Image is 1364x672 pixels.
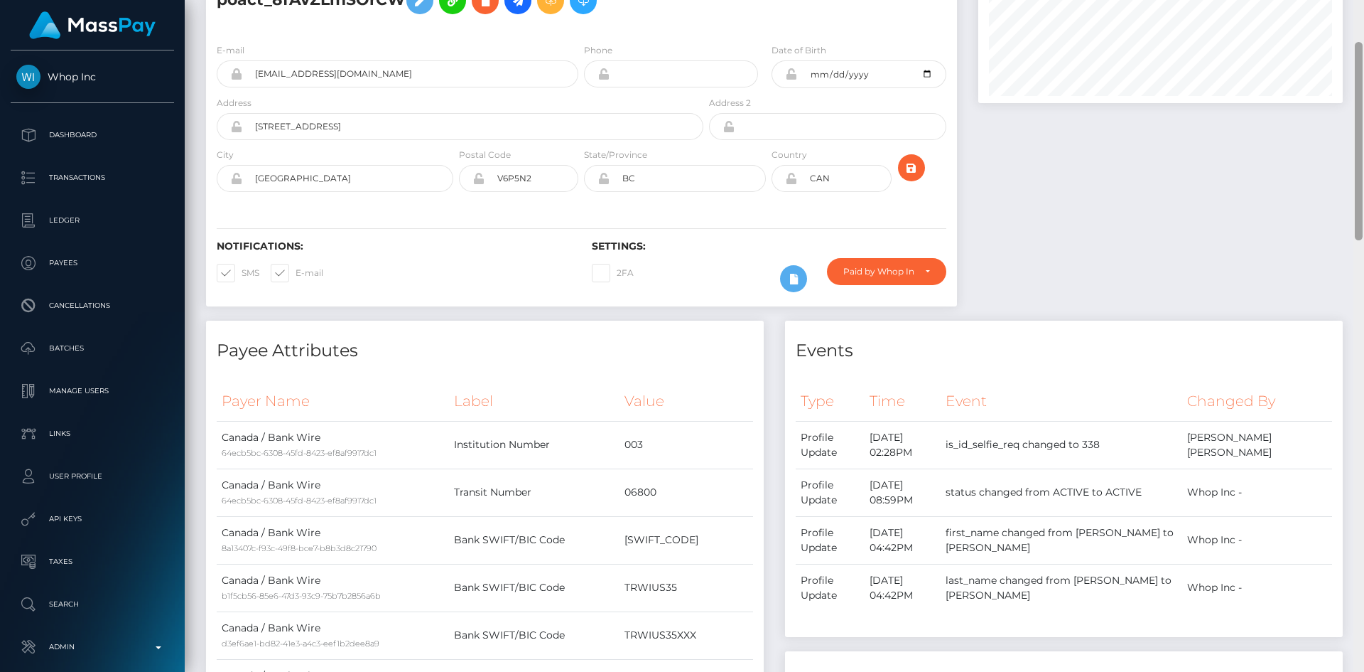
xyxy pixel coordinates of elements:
h6: Settings: [592,240,946,252]
a: Search [11,587,174,622]
span: Whop Inc [11,70,174,83]
small: 64ecb5bc-6308-45fd-8423-ef8af9917dc1 [222,448,377,458]
p: Cancellations [16,295,168,316]
td: Transit Number [449,469,619,516]
td: Institution Number [449,421,619,469]
td: [SWIFT_CODE] [619,516,753,564]
td: first_name changed from [PERSON_NAME] to [PERSON_NAME] [941,516,1182,564]
td: Profile Update [796,421,865,469]
th: Label [449,382,619,421]
a: Ledger [11,203,174,238]
td: Canada / Bank Wire [217,612,449,659]
th: Value [619,382,753,421]
td: 06800 [619,469,753,516]
p: Search [16,594,168,615]
td: Canada / Bank Wire [217,421,449,469]
small: b1f5cb56-85e6-47d3-93c9-75b7b2856a6b [222,591,381,601]
a: Payees [11,245,174,281]
td: TRWIUS35XXX [619,612,753,659]
td: Whop Inc - [1182,516,1332,564]
p: Payees [16,252,168,274]
p: Dashboard [16,124,168,146]
a: User Profile [11,459,174,494]
td: status changed from ACTIVE to ACTIVE [941,469,1182,516]
p: Transactions [16,167,168,188]
a: Manage Users [11,373,174,409]
p: Ledger [16,210,168,231]
a: Taxes [11,544,174,580]
p: Batches [16,338,168,359]
label: Postal Code [459,149,511,161]
td: Bank SWIFT/BIC Code [449,612,619,659]
th: Event [941,382,1182,421]
a: Batches [11,331,174,366]
h4: Events [796,338,1332,363]
td: [DATE] 04:42PM [865,516,941,564]
th: Payer Name [217,382,449,421]
td: Whop Inc - [1182,469,1332,516]
th: Time [865,382,941,421]
td: is_id_selfie_req changed to 338 [941,421,1182,469]
td: [DATE] 02:28PM [865,421,941,469]
td: Bank SWIFT/BIC Code [449,516,619,564]
h4: Payee Attributes [217,338,753,363]
label: Address 2 [709,97,751,110]
label: City [217,149,234,161]
td: [DATE] 04:42PM [865,564,941,612]
td: [PERSON_NAME] [PERSON_NAME] [1182,421,1332,469]
label: Country [772,149,807,161]
p: API Keys [16,508,168,530]
td: Canada / Bank Wire [217,564,449,612]
img: Whop Inc [16,65,40,89]
p: User Profile [16,466,168,487]
td: Bank SWIFT/BIC Code [449,564,619,612]
p: Admin [16,636,168,658]
td: Profile Update [796,516,865,564]
img: MassPay Logo [29,11,156,39]
td: Whop Inc - [1182,564,1332,612]
button: Paid by Whop Inc - [827,258,946,285]
td: Profile Update [796,564,865,612]
a: Transactions [11,160,174,196]
td: 003 [619,421,753,469]
td: last_name changed from [PERSON_NAME] to [PERSON_NAME] [941,564,1182,612]
td: Canada / Bank Wire [217,469,449,516]
td: Profile Update [796,469,865,516]
label: Address [217,97,251,110]
a: Admin [11,629,174,665]
small: d3ef6ae1-bd82-41e3-a4c3-eef1b2dee8a9 [222,639,379,649]
label: 2FA [592,264,634,282]
label: Date of Birth [772,44,826,57]
small: 64ecb5bc-6308-45fd-8423-ef8af9917dc1 [222,496,377,506]
label: E-mail [271,264,323,282]
p: Taxes [16,551,168,572]
label: Phone [584,44,612,57]
div: Paid by Whop Inc - [843,266,914,277]
a: Links [11,416,174,452]
p: Links [16,423,168,444]
th: Type [796,382,865,421]
small: 8a13407c-f93c-49f8-bce7-b8b3d8c21790 [222,543,377,553]
td: Canada / Bank Wire [217,516,449,564]
h6: Notifications: [217,240,570,252]
label: E-mail [217,44,244,57]
p: Manage Users [16,380,168,402]
th: Changed By [1182,382,1332,421]
td: TRWIUS35 [619,564,753,612]
a: Dashboard [11,117,174,153]
label: State/Province [584,149,647,161]
td: [DATE] 08:59PM [865,469,941,516]
a: API Keys [11,501,174,537]
label: SMS [217,264,259,282]
a: Cancellations [11,288,174,324]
